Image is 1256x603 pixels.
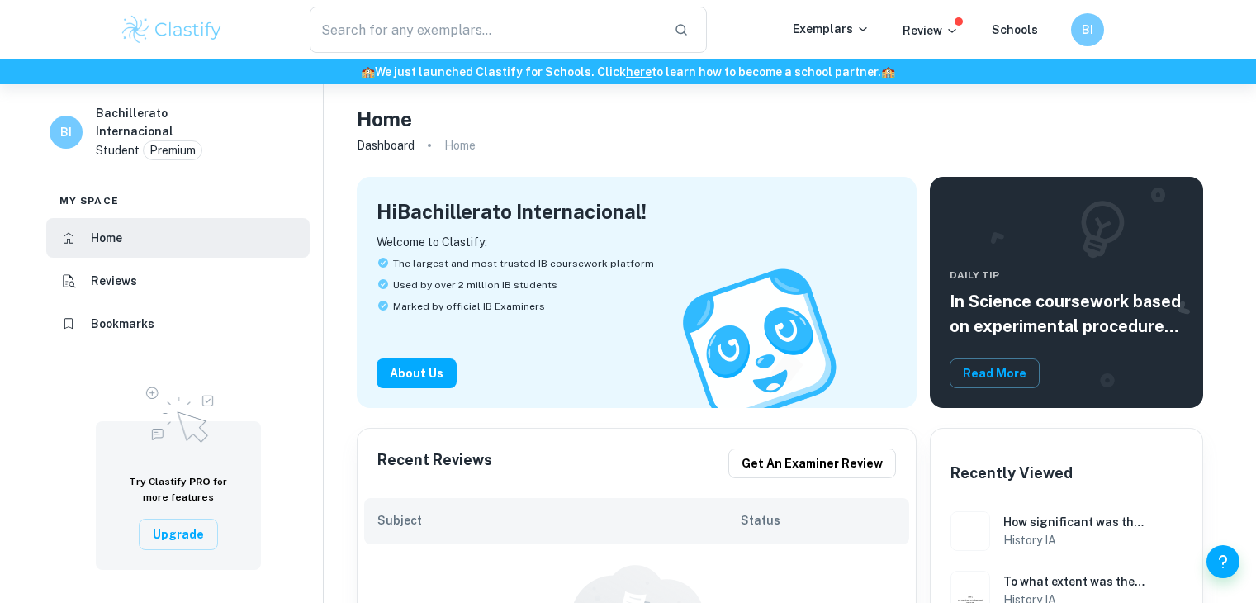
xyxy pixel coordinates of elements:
h6: How significant was the First World War as a cause of the October Revolution? [1003,513,1146,531]
p: Welcome to Clastify: [377,233,897,251]
h6: Bookmarks [91,315,154,333]
span: Marked by official IB Examiners [393,299,545,314]
h6: Recent Reviews [377,449,492,478]
a: Reviews [46,261,310,301]
h4: Home [357,104,412,134]
h4: Hi Bachillerato Internacional ! [377,197,647,226]
img: History IA example thumbnail: How significant was the First World War [950,511,990,551]
span: Used by over 2 million IB students [393,278,557,292]
h6: Recently Viewed [950,462,1073,485]
span: 🏫 [881,65,895,78]
p: Home [444,136,476,154]
a: Home [46,218,310,258]
button: Upgrade [139,519,218,550]
button: Get an examiner review [728,449,896,478]
h6: To what extent was the Lavender Scare fuelled by anti-Communism? [1003,572,1146,591]
a: Schools [992,23,1038,36]
h6: BI [1078,21,1097,39]
button: About Us [377,358,457,388]
button: BI [1071,13,1104,46]
p: Premium [149,141,196,159]
p: Student [96,141,140,159]
button: Help and Feedback [1206,545,1239,578]
input: Search for any exemplars... [310,7,661,53]
h6: Home [91,229,122,247]
a: History IA example thumbnail: How significant was the First World War How significant was the Fir... [944,505,1189,558]
h6: BI [57,123,76,141]
h5: In Science coursework based on experimental procedures, include the control group [950,289,1183,339]
h6: Subject [377,511,740,529]
span: My space [59,193,119,208]
span: Daily Tip [950,268,1183,283]
span: 🏫 [361,65,375,78]
h6: Bachillerato Internacional [96,104,215,140]
h6: We just launched Clastify for Schools. Click to learn how to become a school partner. [3,63,1253,81]
h6: Reviews [91,272,137,290]
img: Upgrade to Pro [137,377,220,448]
p: Exemplars [793,20,870,38]
h6: History IA [1003,531,1146,549]
h6: Status [741,511,896,529]
p: Review [903,21,959,40]
a: here [626,65,652,78]
a: Bookmarks [46,304,310,344]
span: The largest and most trusted IB coursework platform [393,256,654,271]
img: Clastify logo [120,13,225,46]
h6: Try Clastify for more features [116,474,241,506]
span: PRO [189,476,211,487]
button: Read More [950,358,1040,388]
a: Dashboard [357,134,415,157]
